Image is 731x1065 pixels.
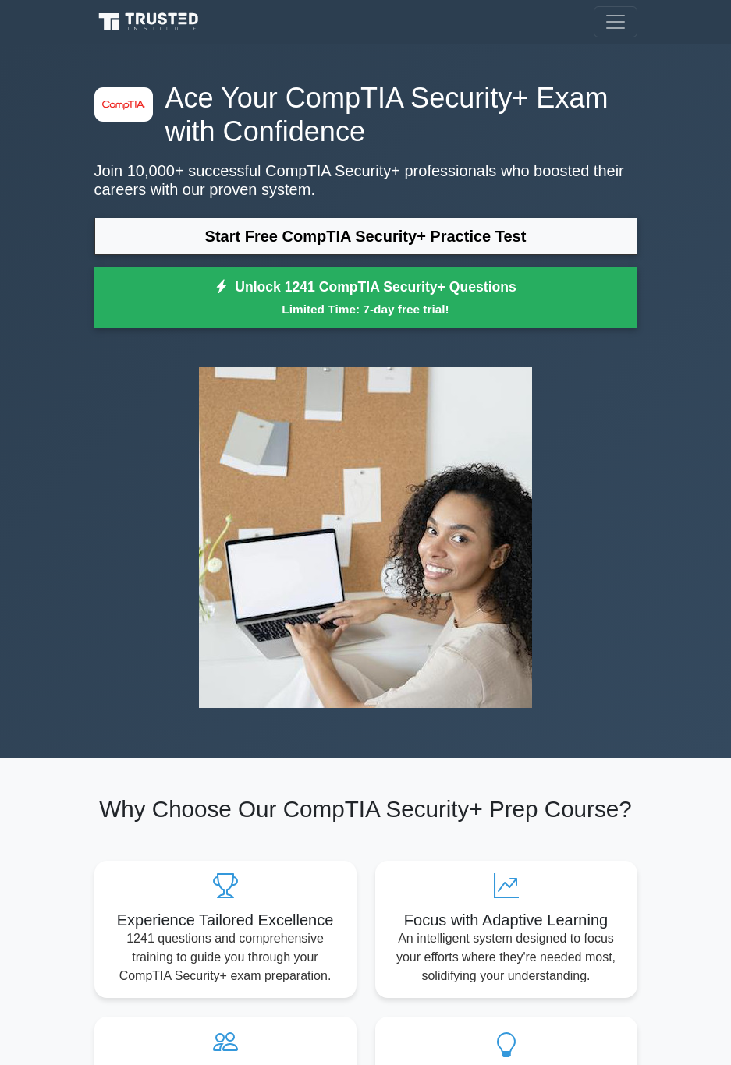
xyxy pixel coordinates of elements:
[94,795,637,823] h2: Why Choose Our CompTIA Security+ Prep Course?
[94,81,637,149] h1: Ace Your CompTIA Security+ Exam with Confidence
[114,300,618,318] small: Limited Time: 7-day free trial!
[94,161,637,199] p: Join 10,000+ successful CompTIA Security+ professionals who boosted their careers with our proven...
[107,911,344,929] h5: Experience Tailored Excellence
[94,267,637,329] a: Unlock 1241 CompTIA Security+ QuestionsLimited Time: 7-day free trial!
[388,911,625,929] h5: Focus with Adaptive Learning
[107,929,344,985] p: 1241 questions and comprehensive training to guide you through your CompTIA Security+ exam prepar...
[594,6,637,37] button: Toggle navigation
[94,218,637,255] a: Start Free CompTIA Security+ Practice Test
[388,929,625,985] p: An intelligent system designed to focus your efforts where they're needed most, solidifying your ...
